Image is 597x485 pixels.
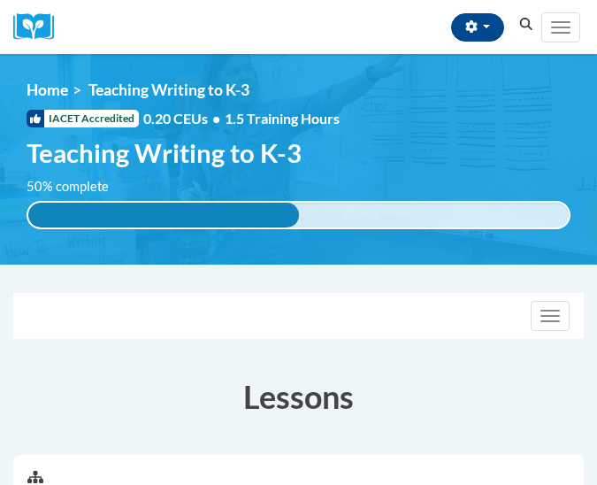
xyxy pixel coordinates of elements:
[27,81,68,99] a: Home
[143,109,225,128] span: 0.20 CEUs
[27,110,139,127] span: IACET Accredited
[28,203,299,227] div: 50% complete
[13,13,66,41] img: Logo brand
[513,14,540,35] button: Search
[212,110,220,127] span: •
[451,13,504,42] button: Account Settings
[88,81,249,99] span: Teaching Writing to K-3
[225,110,340,127] span: 1.5 Training Hours
[27,177,128,196] label: 50% complete
[13,13,66,41] a: Cox Campus
[13,374,584,419] h3: Lessons
[27,137,302,168] span: Teaching Writing to K-3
